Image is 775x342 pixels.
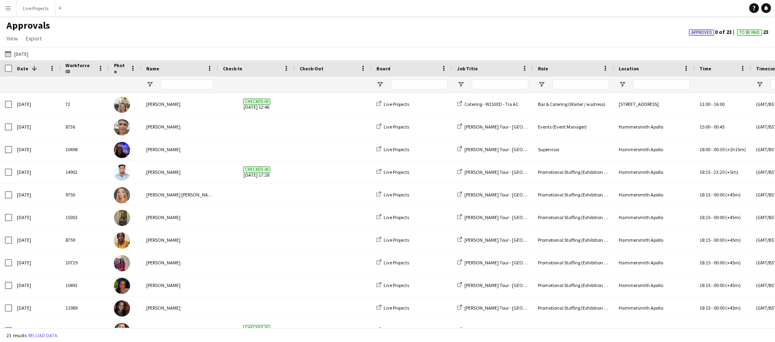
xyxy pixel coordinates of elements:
[714,305,725,311] span: 00:00
[141,116,218,138] div: [PERSON_NAME]
[464,192,557,198] span: [PERSON_NAME] Tour - [GEOGRAPHIC_DATA]
[725,169,738,175] span: (+5m)
[114,323,130,339] img: Ajay Antony
[17,65,28,72] span: Date
[457,214,557,220] a: [PERSON_NAME] Tour - [GEOGRAPHIC_DATA]
[114,232,130,249] img: Mimi Otuguor
[699,260,710,266] span: 18:15
[223,93,290,115] span: [DATE] 12:46
[711,124,713,130] span: -
[533,274,614,296] div: Promotional Staffing (Exhibition Host)
[376,192,409,198] a: Live Projects
[376,65,391,72] span: Board
[114,142,130,158] img: Sukaina Hashamy
[61,116,109,138] div: 8736
[12,184,61,206] div: [DATE]
[699,65,711,72] span: Time
[714,101,725,107] span: 16:00
[533,229,614,251] div: Promotional Staffing (Exhibition Host)
[12,297,61,319] div: [DATE]
[223,65,242,72] span: Check-In
[3,49,30,59] button: [DATE]
[114,97,130,113] img: NILVANA ROMANO
[711,327,713,334] span: -
[457,146,557,152] a: [PERSON_NAME] Tour - [GEOGRAPHIC_DATA]
[464,282,557,288] span: [PERSON_NAME] Tour - [GEOGRAPHIC_DATA]
[141,229,218,251] div: [PERSON_NAME]
[699,282,710,288] span: 18:15
[457,81,464,88] button: Open Filter Menu
[146,65,159,72] span: Name
[714,327,725,334] span: 23:30
[699,214,710,220] span: 18:15
[725,260,741,266] span: (+45m)
[376,124,409,130] a: Live Projects
[141,206,218,228] div: [PERSON_NAME]
[699,237,710,243] span: 18:15
[614,161,695,183] div: Hammersmith Apollo
[457,305,557,311] a: [PERSON_NAME] Tour - [GEOGRAPHIC_DATA]
[714,192,725,198] span: 00:00
[711,214,713,220] span: -
[376,327,409,334] a: Live Projects
[457,282,557,288] a: [PERSON_NAME] Tour - [GEOGRAPHIC_DATA]
[614,274,695,296] div: Hammersmith Apollo
[384,169,409,175] span: Live Projects
[243,325,270,331] span: Checked-in
[464,124,557,130] span: [PERSON_NAME] Tour - [GEOGRAPHIC_DATA]
[23,33,45,44] a: Export
[714,124,725,130] span: 00:45
[376,214,409,220] a: Live Projects
[711,169,713,175] span: -
[141,161,218,183] div: [PERSON_NAME]
[457,101,519,107] a: Catering - W1S3ED - Tia AC
[391,80,447,89] input: Board Filter Input
[464,327,557,334] span: [PERSON_NAME] Tour - [GEOGRAPHIC_DATA]
[714,237,725,243] span: 00:00
[61,297,109,319] div: 11989
[533,138,614,160] div: Supervisor
[714,260,725,266] span: 00:00
[533,93,614,115] div: Bar & Catering (Waiter / waitress)
[457,327,557,334] a: [PERSON_NAME] Tour - [GEOGRAPHIC_DATA]
[141,319,218,342] div: [PERSON_NAME]
[26,35,42,42] span: Export
[725,327,741,334] span: (+15m)
[300,65,323,72] span: Check-Out
[457,260,557,266] a: [PERSON_NAME] Tour - [GEOGRAPHIC_DATA]
[472,80,528,89] input: Job Title Filter Input
[61,93,109,115] div: 72
[114,165,130,181] img: Ronald Anthony
[533,184,614,206] div: Promotional Staffing (Exhibition Host)
[384,214,409,220] span: Live Projects
[12,206,61,228] div: [DATE]
[376,260,409,266] a: Live Projects
[614,206,695,228] div: Hammersmith Apollo
[619,81,626,88] button: Open Filter Menu
[457,237,557,243] a: [PERSON_NAME] Tour - [GEOGRAPHIC_DATA]
[376,169,409,175] a: Live Projects
[533,161,614,183] div: Promotional Staffing (Exhibition Host)
[27,331,59,340] button: Reload data
[614,319,695,342] div: Hammersmith Apollo
[614,297,695,319] div: Hammersmith Apollo
[141,251,218,274] div: [PERSON_NAME]
[12,116,61,138] div: [DATE]
[457,169,557,175] a: [PERSON_NAME] Tour - [GEOGRAPHIC_DATA]
[114,187,130,203] img: Claudia Miruna Cevik
[614,93,695,115] div: [STREET_ADDRESS]
[114,119,130,135] img: Emma Eckton
[614,116,695,138] div: Hammersmith Apollo
[146,81,153,88] button: Open Filter Menu
[61,229,109,251] div: 8759
[12,319,61,342] div: [DATE]
[61,274,109,296] div: 10492
[533,297,614,319] div: Promotional Staffing (Exhibition Host)
[141,274,218,296] div: [PERSON_NAME]
[12,93,61,115] div: [DATE]
[61,161,109,183] div: 14902
[12,161,61,183] div: [DATE]
[699,192,710,198] span: 18:15
[756,81,763,88] button: Open Filter Menu
[714,214,725,220] span: 00:00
